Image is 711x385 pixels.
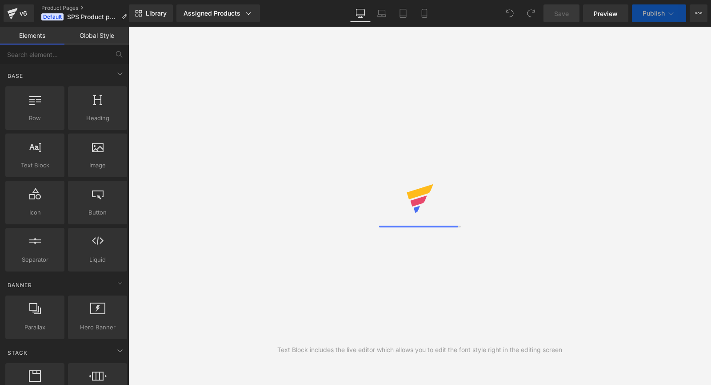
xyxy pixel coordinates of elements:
span: Library [146,9,167,17]
a: Product Pages [41,4,134,12]
span: Hero Banner [71,323,124,332]
span: Preview [594,9,618,18]
a: v6 [4,4,34,22]
span: Liquid [71,255,124,264]
button: Publish [632,4,686,22]
span: Stack [7,349,28,357]
a: Desktop [350,4,371,22]
a: Preview [583,4,628,22]
span: Heading [71,113,124,123]
a: Mobile [414,4,435,22]
span: Separator [8,255,62,264]
span: Save [554,9,569,18]
span: Image [71,161,124,170]
button: More [690,4,707,22]
span: Publish [643,10,665,17]
span: Banner [7,281,33,289]
span: SPS Product page [67,13,117,20]
span: Button [71,208,124,217]
a: New Library [129,4,173,22]
div: Assigned Products [184,9,253,18]
a: Global Style [64,27,129,45]
a: Tablet [392,4,414,22]
span: Text Block [8,161,62,170]
div: Text Block includes the live editor which allows you to edit the font style right in the editing ... [277,345,562,355]
span: Row [8,113,62,123]
span: Parallax [8,323,62,332]
span: Default [41,13,64,20]
div: v6 [18,8,29,19]
span: Base [7,72,24,80]
a: Laptop [371,4,392,22]
span: Icon [8,208,62,217]
button: Redo [522,4,540,22]
button: Undo [501,4,519,22]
